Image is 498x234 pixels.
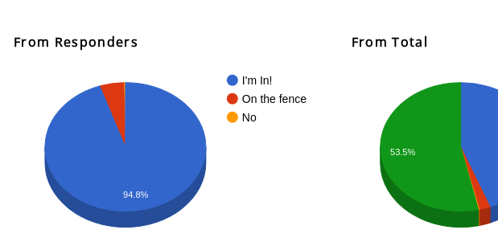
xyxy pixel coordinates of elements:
text: No [242,111,257,124]
text: 53.5% [390,147,415,157]
text: 94.8% [123,191,148,200]
text: On the fence [242,92,307,105]
text: I'm In! [242,74,273,87]
span: From Responders [14,33,138,51]
span: From Total [352,33,428,51]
